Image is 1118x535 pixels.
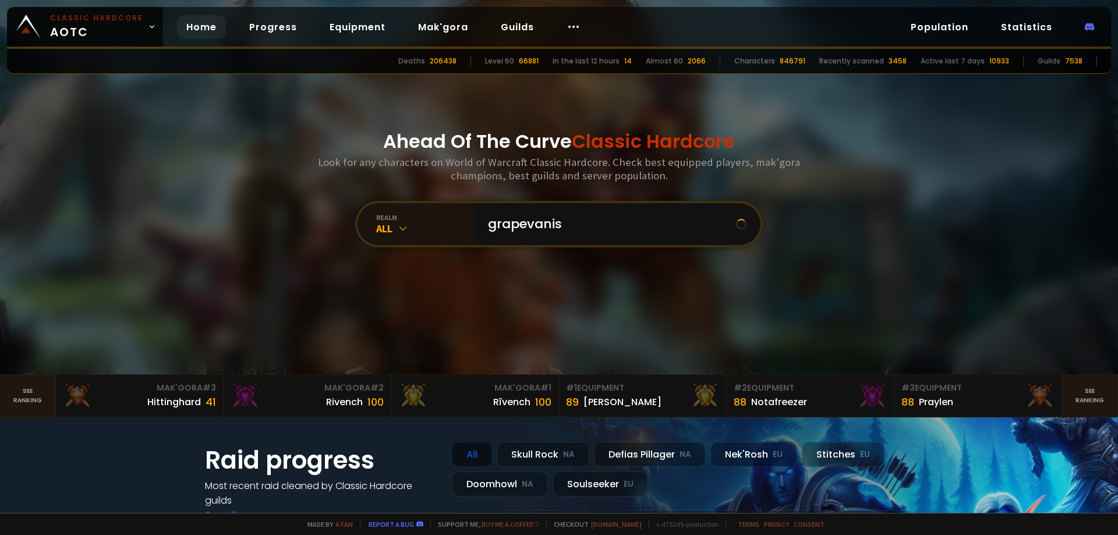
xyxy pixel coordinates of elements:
[391,375,559,417] a: Mak'Gora#1Rîvench100
[370,382,384,394] span: # 2
[901,15,978,39] a: Population
[1062,375,1118,417] a: Seeranking
[203,382,216,394] span: # 3
[566,394,579,410] div: 89
[231,382,384,394] div: Mak'Gora
[921,56,985,66] div: Active last 7 days
[751,395,807,409] div: Notafreezer
[481,203,736,245] input: Search a character...
[889,56,907,66] div: 3458
[992,15,1062,39] a: Statistics
[624,479,634,490] small: EU
[367,394,384,410] div: 100
[326,395,363,409] div: Rivench
[409,15,477,39] a: Mak'gora
[335,520,353,529] a: a fan
[205,508,281,522] a: See all progress
[901,382,1055,394] div: Equipment
[734,382,887,394] div: Equipment
[63,382,216,394] div: Mak'Gora
[566,382,719,394] div: Equipment
[553,56,620,66] div: In the last 12 hours
[738,520,759,529] a: Terms
[535,394,551,410] div: 100
[646,56,683,66] div: Almost 60
[540,382,551,394] span: # 1
[546,520,642,529] span: Checkout
[452,472,548,497] div: Doomhowl
[1065,56,1082,66] div: 7538
[452,442,492,467] div: All
[559,375,727,417] a: #1Equipment89[PERSON_NAME]
[710,442,797,467] div: Nek'Rosh
[369,520,414,529] a: Report a bug
[919,395,953,409] div: Praylen
[430,56,457,66] div: 206438
[430,520,539,529] span: Support me,
[320,15,395,39] a: Equipment
[491,15,543,39] a: Guilds
[206,394,216,410] div: 41
[56,375,224,417] a: Mak'Gora#3Hittinghard41
[383,127,735,155] h1: Ahead Of The Curve
[802,442,885,467] div: Stitches
[224,375,391,417] a: Mak'Gora#2Rivench100
[1038,56,1060,66] div: Guilds
[688,56,706,66] div: 2066
[485,56,514,66] div: Level 60
[519,56,539,66] div: 66881
[989,56,1009,66] div: 10933
[147,395,201,409] div: Hittinghard
[583,395,661,409] div: [PERSON_NAME]
[240,15,306,39] a: Progress
[594,442,706,467] div: Defias Pillager
[794,520,825,529] a: Consent
[591,520,642,529] a: [DOMAIN_NAME]
[727,375,894,417] a: #2Equipment88Notafreezer
[553,472,648,497] div: Soulseeker
[205,479,438,508] h4: Most recent raid cleaned by Classic Hardcore guilds
[376,213,474,222] div: realm
[497,442,589,467] div: Skull Rock
[205,442,438,479] h1: Raid progress
[50,13,143,23] small: Classic Hardcore
[7,7,163,47] a: Classic HardcoreAOTC
[563,449,575,460] small: NA
[398,56,425,66] div: Deaths
[398,382,551,394] div: Mak'Gora
[624,56,632,66] div: 14
[780,56,805,66] div: 846791
[649,520,719,529] span: v. d752d5 - production
[819,56,884,66] div: Recently scanned
[482,520,539,529] a: Buy me a coffee
[773,449,783,460] small: EU
[680,449,691,460] small: NA
[313,155,805,182] h3: Look for any characters on World of Warcraft Classic Hardcore. Check best equipped players, mak'g...
[901,382,915,394] span: # 3
[50,13,143,41] span: AOTC
[734,394,746,410] div: 88
[894,375,1062,417] a: #3Equipment88Praylen
[734,382,747,394] span: # 2
[572,128,735,154] span: Classic Hardcore
[493,395,530,409] div: Rîvench
[300,520,353,529] span: Made by
[764,520,789,529] a: Privacy
[376,222,474,235] div: All
[860,449,870,460] small: EU
[901,394,914,410] div: 88
[522,479,533,490] small: NA
[734,56,775,66] div: Characters
[566,382,577,394] span: # 1
[177,15,226,39] a: Home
